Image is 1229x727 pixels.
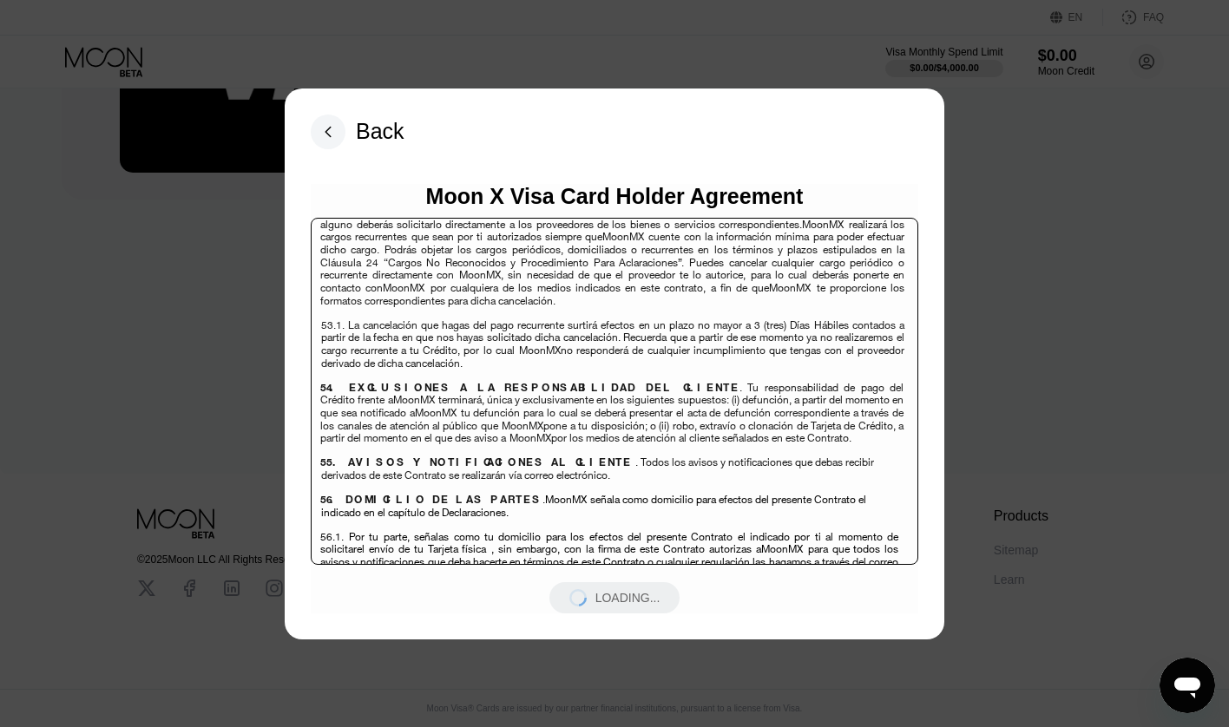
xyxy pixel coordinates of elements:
span: . [542,492,545,507]
span: señala como domicilio para efectos del presente Contrato el indicado en el capítulo de Declaracio... [321,492,867,520]
span: MoonMX [393,392,435,407]
span: 56.1. Por tu parte, señalas como tu domicilio para los efectos del presente Contrato el indicado ... [320,529,898,557]
span: para que todos los avisos y notificaciones que deba hacerte en términos de este Contrato o cualqu... [320,541,898,581]
span: MoonMX [761,541,803,556]
span: MoonMX [415,405,457,420]
div: Back [356,119,404,144]
span: el envío de tu Tarjeta física [357,541,486,556]
span: 55. AVISOS Y NOTIFICACIONES AL CLIENTE [320,455,632,469]
span: no responderá de cualquier incumplimiento que tengas con el proveedor derivado de dicha cancelación. [321,343,904,370]
span: MoonMX [502,418,543,433]
span: MoonMX [459,267,501,282]
span: realizará los cargos recurrentes que sean por ti autorizados siempre que [320,217,904,245]
span: , sin embargo, con la firma de este Contrato autorizas a [491,541,760,556]
span: . Todos los avisos y notificaciones que debas recibir derivados de este Contrato se realizarán ví... [321,455,875,482]
span: MoonMX [383,280,424,295]
div: Back [311,115,404,149]
span: MoonMX [802,217,844,232]
span: pone a tu disposición; o (ii) robo, extravío o clonación de Tarjeta de Crédito, a partir del mome... [320,418,904,446]
span: por cualquiera de los medios indicados en este contrato, a fin de que [430,280,770,295]
span: te proporcione los formatos correspondientes para dicha cancelación. [320,280,904,308]
span: MoonMX [545,492,587,507]
span: , sin necesidad de que el proveedor te lo autorice, para lo cual deberás ponerte en contacto con [320,267,904,295]
span: . Tu responsabilidad de pago del Crédito frente a [320,380,904,408]
iframe: Button to launch messaging window [1160,658,1215,713]
span: por los medios de atención al cliente señalados en este Contrato. [551,430,851,445]
span: cuente con la información mínima para poder efectuar dicho cargo. Podrás objetar los cargos perió... [320,229,904,282]
span: MoonMX [519,343,561,357]
span: terminará, única y exclusivamente en los siguientes supuestos: (i) defunción, a partir del moment... [320,392,904,420]
span: tu defunción para lo cual se deberá presentar el acta de defunción correspondiente a través de lo... [320,405,904,433]
span: MoonMX [509,430,551,445]
span: MoonMX [602,229,644,244]
span: 53.1. La cancelación que hagas del pago recurrente surtirá efectos en un plazo no mayor a 3 (tres... [321,318,904,357]
span: 56. DOMICILIO DE LAS PARTES [320,492,542,507]
span: 54. EXCLUSIONES A LA RESPONSABILIDAD DEL CLIENTE [320,380,739,395]
div: Moon X Visa Card Holder Agreement [426,184,804,209]
span: MoonMX [769,280,811,295]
